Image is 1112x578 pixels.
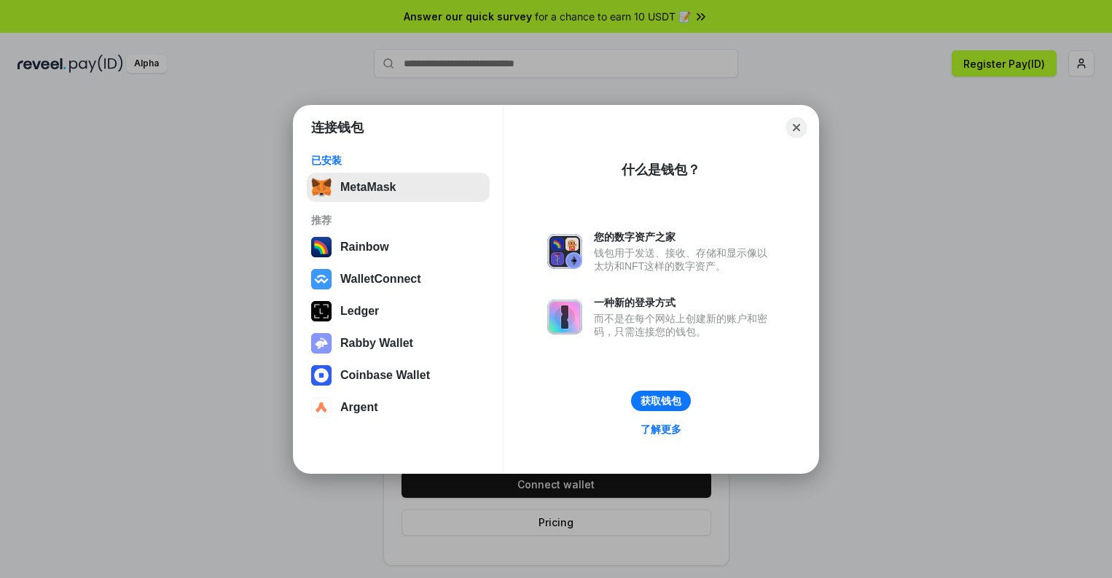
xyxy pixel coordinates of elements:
div: Ledger [340,305,379,318]
button: Ledger [307,297,490,326]
div: 什么是钱包？ [622,161,700,179]
div: 了解更多 [641,423,681,436]
button: Coinbase Wallet [307,361,490,390]
img: svg+xml,%3Csvg%20width%3D%2228%22%20height%3D%2228%22%20viewBox%3D%220%200%2028%2028%22%20fill%3D... [311,269,332,289]
button: 获取钱包 [631,391,691,411]
div: 已安装 [311,154,485,167]
button: Rabby Wallet [307,329,490,358]
div: Argent [340,401,378,414]
img: svg+xml,%3Csvg%20xmlns%3D%22http%3A%2F%2Fwww.w3.org%2F2000%2Fsvg%22%20fill%3D%22none%22%20viewBox... [547,300,582,335]
img: svg+xml,%3Csvg%20xmlns%3D%22http%3A%2F%2Fwww.w3.org%2F2000%2Fsvg%22%20fill%3D%22none%22%20viewBox... [547,234,582,269]
button: MetaMask [307,173,490,202]
div: Coinbase Wallet [340,369,430,382]
div: 一种新的登录方式 [594,296,775,309]
img: svg+xml,%3Csvg%20width%3D%2228%22%20height%3D%2228%22%20viewBox%3D%220%200%2028%2028%22%20fill%3D... [311,397,332,418]
div: 您的数字资产之家 [594,230,775,243]
button: Rainbow [307,233,490,262]
img: svg+xml,%3Csvg%20xmlns%3D%22http%3A%2F%2Fwww.w3.org%2F2000%2Fsvg%22%20fill%3D%22none%22%20viewBox... [311,333,332,354]
h1: 连接钱包 [311,119,364,136]
div: WalletConnect [340,273,421,286]
img: svg+xml,%3Csvg%20width%3D%2228%22%20height%3D%2228%22%20viewBox%3D%220%200%2028%2028%22%20fill%3D... [311,365,332,386]
div: 推荐 [311,214,485,227]
div: MetaMask [340,181,396,194]
button: WalletConnect [307,265,490,294]
img: svg+xml,%3Csvg%20fill%3D%22none%22%20height%3D%2233%22%20viewBox%3D%220%200%2035%2033%22%20width%... [311,177,332,198]
div: Rabby Wallet [340,337,413,350]
div: 获取钱包 [641,394,681,407]
img: svg+xml,%3Csvg%20xmlns%3D%22http%3A%2F%2Fwww.w3.org%2F2000%2Fsvg%22%20width%3D%2228%22%20height%3... [311,301,332,321]
button: Argent [307,393,490,422]
div: 钱包用于发送、接收、存储和显示像以太坊和NFT这样的数字资产。 [594,246,775,273]
button: Close [786,117,807,138]
img: svg+xml,%3Csvg%20width%3D%22120%22%20height%3D%22120%22%20viewBox%3D%220%200%20120%20120%22%20fil... [311,237,332,257]
div: 而不是在每个网站上创建新的账户和密码，只需连接您的钱包。 [594,312,775,338]
div: Rainbow [340,241,389,254]
a: 了解更多 [632,420,690,439]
